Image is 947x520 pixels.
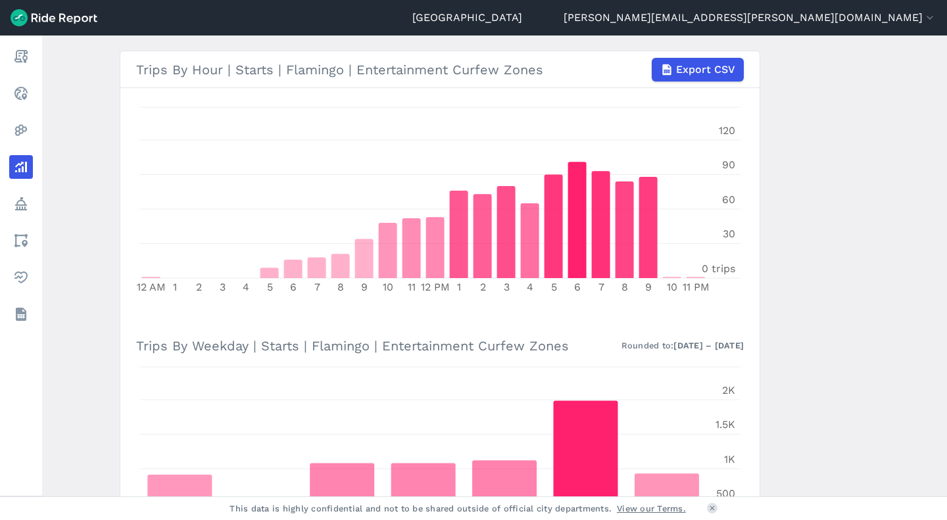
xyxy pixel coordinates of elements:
[716,418,735,431] tspan: 1.5K
[9,155,33,179] a: Analyze
[645,281,652,293] tspan: 9
[716,487,735,500] tspan: 500
[667,281,677,293] tspan: 10
[9,266,33,289] a: Health
[9,118,33,142] a: Heatmaps
[314,281,320,293] tspan: 7
[9,229,33,252] a: Areas
[457,281,461,293] tspan: 1
[9,302,33,326] a: Datasets
[243,281,249,293] tspan: 4
[361,281,368,293] tspan: 9
[673,341,744,350] strong: [DATE] – [DATE]
[408,281,416,293] tspan: 11
[683,281,710,293] tspan: 11 PM
[527,281,533,293] tspan: 4
[722,384,735,396] tspan: 2K
[652,58,744,82] button: Export CSV
[480,281,486,293] tspan: 2
[621,339,744,352] div: Rounded to:
[267,281,273,293] tspan: 5
[196,281,202,293] tspan: 2
[173,281,177,293] tspan: 1
[724,453,735,465] tspan: 1K
[702,262,735,275] tspan: 0 trips
[722,158,735,171] tspan: 90
[136,58,744,82] div: Trips By Hour | Starts | Flamingo | Entertainment Curfew Zones
[722,193,735,206] tspan: 60
[598,281,604,293] tspan: 7
[9,45,33,68] a: Report
[136,327,744,364] h3: Trips By Weekday | Starts | Flamingo | Entertainment Curfew Zones
[290,281,297,293] tspan: 6
[551,281,557,293] tspan: 5
[383,281,393,293] tspan: 10
[9,82,33,105] a: Realtime
[617,502,686,515] a: View our Terms.
[574,281,581,293] tspan: 6
[676,62,735,78] span: Export CSV
[137,281,166,293] tspan: 12 AM
[504,281,510,293] tspan: 3
[9,192,33,216] a: Policy
[564,10,936,26] button: [PERSON_NAME][EMAIL_ADDRESS][PERSON_NAME][DOMAIN_NAME]
[220,281,226,293] tspan: 3
[621,281,628,293] tspan: 8
[337,281,344,293] tspan: 8
[719,124,735,137] tspan: 120
[11,9,97,26] img: Ride Report
[723,227,735,240] tspan: 30
[412,10,522,26] a: [GEOGRAPHIC_DATA]
[421,281,450,293] tspan: 12 PM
